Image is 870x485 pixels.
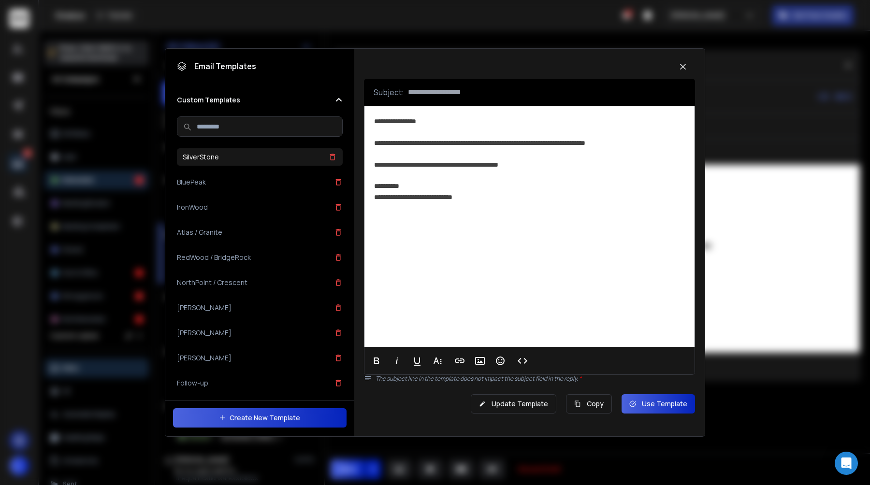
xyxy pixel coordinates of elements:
span: reply. [564,374,581,383]
p: The subject line in the template does not impact the subject field in the [376,375,695,383]
button: Emoticons [491,351,509,371]
button: Update Template [471,394,556,414]
button: Insert Image (⌘P) [471,351,489,371]
button: Create New Template [173,408,346,428]
button: Italic (⌘I) [388,351,406,371]
button: Underline (⌘U) [408,351,426,371]
button: More Text [428,351,447,371]
div: Open Intercom Messenger [835,452,858,475]
button: Use Template [622,394,695,414]
button: Copy [566,394,612,414]
button: Code View [513,351,532,371]
button: Bold (⌘B) [367,351,386,371]
p: Subject: [374,86,404,98]
button: Insert Link (⌘K) [450,351,469,371]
